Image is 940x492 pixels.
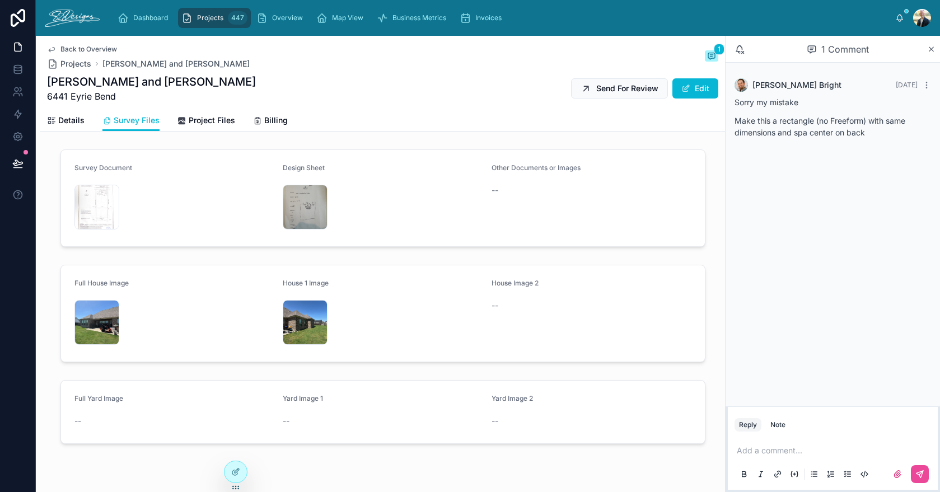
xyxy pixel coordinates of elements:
span: [DATE] [896,81,918,89]
span: Projects [60,58,91,69]
button: Reply [735,418,761,432]
span: 1 [714,44,724,55]
span: 6441 Eyrie Bend [47,90,256,103]
button: 1 [705,50,718,64]
span: Business Metrics [392,13,446,22]
a: Billing [253,110,288,133]
a: Overview [253,8,311,28]
span: Other Documents or Images [492,163,581,172]
span: 1 Comment [821,43,869,56]
span: Survey Files [114,115,160,126]
div: Note [770,420,785,429]
span: Survey Document [74,163,132,172]
span: -- [492,185,498,196]
span: Yard Image 2 [492,394,533,402]
p: Sorry my mistake [735,96,931,108]
span: Send For Review [596,83,658,94]
span: House Image 2 [492,279,539,287]
div: 447 [228,11,247,25]
a: Projects447 [178,8,251,28]
span: Full Yard Image [74,394,123,402]
a: Business Metrics [373,8,454,28]
a: Map View [313,8,371,28]
span: -- [492,300,498,311]
span: Projects [197,13,223,22]
span: -- [492,415,498,427]
span: Overview [272,13,303,22]
span: Details [58,115,85,126]
span: Full House Image [74,279,129,287]
a: Projects [47,58,91,69]
span: -- [74,415,81,427]
a: Back to Overview [47,45,117,54]
a: Details [47,110,85,133]
a: Dashboard [114,8,176,28]
span: Back to Overview [60,45,117,54]
span: Invoices [475,13,502,22]
div: scrollable content [109,6,895,30]
span: -- [283,415,289,427]
span: Project Files [189,115,235,126]
span: [PERSON_NAME] Bright [752,79,841,91]
span: Map View [332,13,363,22]
img: App logo [45,9,100,27]
span: Design Sheet [283,163,325,172]
h1: [PERSON_NAME] and [PERSON_NAME] [47,74,256,90]
span: Yard Image 1 [283,394,323,402]
a: Invoices [456,8,509,28]
button: Edit [672,78,718,99]
a: Survey Files [102,110,160,132]
a: [PERSON_NAME] and [PERSON_NAME] [102,58,250,69]
button: Send For Review [571,78,668,99]
span: Billing [264,115,288,126]
span: House 1 Image [283,279,329,287]
span: Dashboard [133,13,168,22]
button: Note [766,418,790,432]
a: Project Files [177,110,235,133]
p: Make this a rectangle (no Freeform) with same dimensions and spa center on back [735,115,931,138]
